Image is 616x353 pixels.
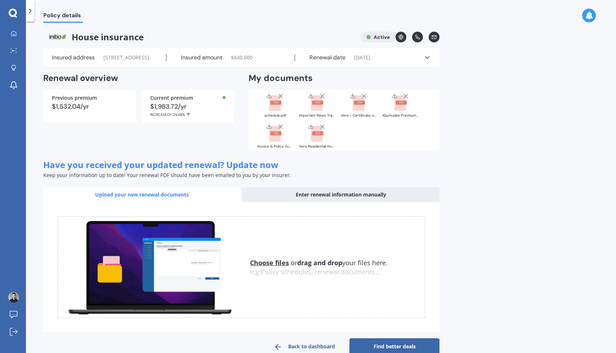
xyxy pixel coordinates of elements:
[58,217,241,318] img: upload.de96410c8ce839c3fdd5.gif
[354,54,370,61] span: [DATE]
[257,114,293,117] div: schedule.pdf
[297,258,342,267] b: drag and drop
[43,32,72,42] img: Initio.webp
[242,187,439,202] div: Enter renewal information manually
[250,258,289,267] u: Choose files
[249,73,313,84] h2: My documents
[43,73,234,84] h2: Renewal overview
[52,95,127,100] div: Previous premium
[150,112,173,117] span: INCREASE OF
[150,103,226,117] div: $1,983.72/yr
[309,54,345,61] label: Renewal date
[341,114,377,117] div: Vero - Certificate of Currency - House.pdf
[250,258,388,267] span: or your files here.
[43,12,83,22] span: Policy details
[150,95,226,100] div: Current premium
[8,292,19,303] img: picture
[231,54,253,61] span: $ 840,000
[103,54,149,61] span: [STREET_ADDRESS]
[299,145,335,148] div: Vero Residential Home - Policy 0522 (1).pdf
[173,112,185,117] span: 29.48%
[43,187,241,202] div: Upload your new renewal documents
[43,172,291,178] span: Keep your information up to date! Your renewal PDF should have been emailed to you by your insurer.
[43,159,278,171] span: Have you received your updated renewal? Update now
[299,114,335,117] div: Important News Transition of your insurance policy support to PSC Insurance Brokers NZ - Justin L...
[383,114,419,117] div: IQumulate Premium Funding - Confirmation Letter.pdf
[257,145,293,148] div: Invoice & Policy Schedule - House.pdf
[250,268,425,276] div: e.g Policy schedules, renewal documents...
[43,32,355,42] span: House insurance
[52,103,127,110] div: $1,532.04/yr
[52,54,95,61] label: Insured address
[181,54,222,61] label: Insured amount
